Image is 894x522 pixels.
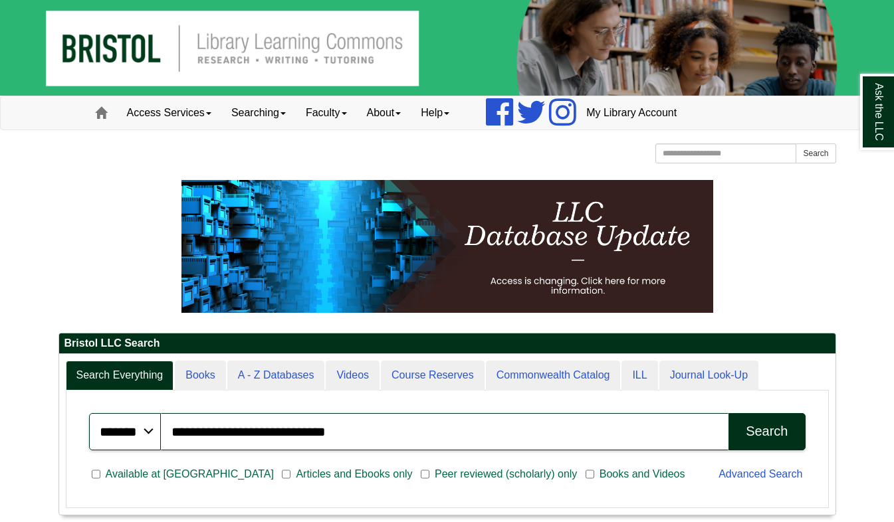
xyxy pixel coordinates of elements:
button: Search [728,413,805,450]
img: HTML tutorial [181,180,713,313]
span: Peer reviewed (scholarly) only [429,466,582,482]
input: Articles and Ebooks only [282,468,290,480]
a: Searching [221,96,296,130]
button: Search [796,143,836,163]
a: About [357,96,411,130]
a: Videos [326,361,380,391]
a: Commonwealth Catalog [486,361,621,391]
a: Help [411,96,459,130]
a: Course Reserves [381,361,485,391]
span: Available at [GEOGRAPHIC_DATA] [100,466,279,482]
a: Search Everything [66,361,174,391]
span: Books and Videos [594,466,691,482]
input: Peer reviewed (scholarly) only [421,468,429,480]
a: Faculty [296,96,357,130]
input: Books and Videos [586,468,594,480]
a: Advanced Search [719,468,802,479]
a: My Library Account [576,96,687,130]
a: ILL [621,361,657,391]
a: Access Services [117,96,221,130]
a: Journal Look-Up [659,361,758,391]
input: Available at [GEOGRAPHIC_DATA] [92,468,100,480]
span: Articles and Ebooks only [290,466,417,482]
a: Books [175,361,225,391]
div: Search [746,424,788,439]
h2: Bristol LLC Search [59,333,836,354]
a: A - Z Databases [227,361,325,391]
